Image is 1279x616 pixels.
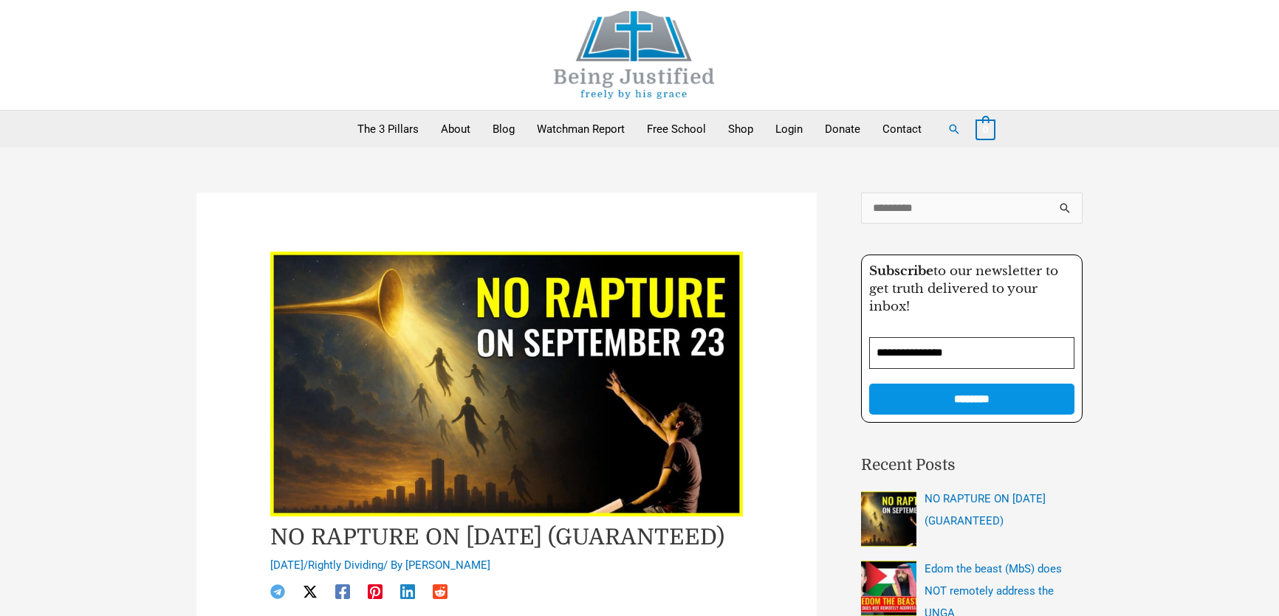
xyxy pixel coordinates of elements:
a: Telegram [270,584,285,599]
img: Being Justified [524,11,745,99]
a: The 3 Pillars [346,111,430,148]
span: 0 [983,124,988,135]
h1: NO RAPTURE ON [DATE] (GUARANTEED) [270,524,743,550]
a: Contact [871,111,933,148]
input: Email Address * [869,337,1074,369]
a: Shop [717,111,764,148]
span: to our newsletter to get truth delivered to your inbox! [869,263,1058,314]
h2: Recent Posts [861,454,1083,477]
a: Watchman Report [526,111,636,148]
a: About [430,111,481,148]
a: Donate [814,111,871,148]
span: [DATE] [270,558,304,572]
a: Login [764,111,814,148]
a: Reddit [433,584,448,599]
a: Search button [947,122,961,136]
a: Free School [636,111,717,148]
a: Pinterest [368,584,383,599]
a: Linkedin [400,584,415,599]
nav: Primary Site Navigation [346,111,933,148]
strong: Subscribe [869,263,933,279]
a: Twitter / X [303,584,318,599]
a: View Shopping Cart, empty [975,122,995,136]
a: Facebook [335,584,350,599]
div: / / By [270,558,743,574]
a: Rightly Dividing [308,558,383,572]
a: [PERSON_NAME] [405,558,490,572]
a: Blog [481,111,526,148]
a: NO RAPTURE ON [DATE] (GUARANTEED) [925,492,1046,527]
